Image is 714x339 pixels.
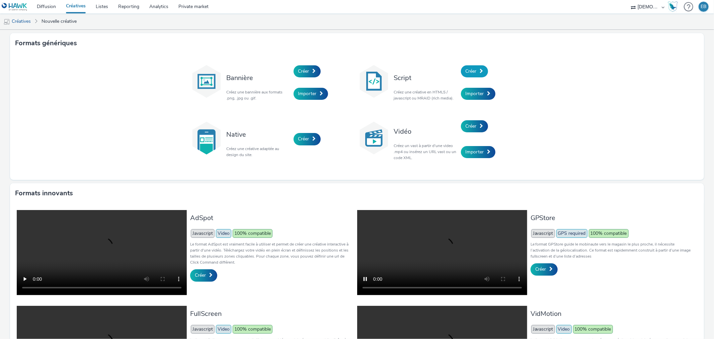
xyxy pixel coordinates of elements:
[394,73,458,82] h3: Script
[38,13,80,29] a: Nouvelle créative
[3,18,10,25] img: mobile
[589,229,629,238] span: 100% compatible
[298,68,309,74] span: Créer
[190,309,353,318] h3: FullScreen
[195,272,206,278] span: Créer
[191,229,215,238] span: Javascript
[227,89,290,101] p: Créez une bannière aux formats .png, .jpg ou .gif.
[2,3,27,11] img: undefined Logo
[466,90,484,97] span: Importer
[191,325,215,334] span: Javascript
[357,65,391,98] img: code.svg
[227,130,290,139] h3: Native
[394,127,458,136] h3: Vidéo
[294,65,321,77] a: Créer
[461,120,488,132] a: Créer
[190,213,353,222] h3: AdSpot
[535,266,546,272] span: Créer
[531,241,694,259] p: Le format GPStore guide le mobinaute vers le magasin le plus proche, il nécessite l’activation de...
[461,65,488,77] a: Créer
[190,269,217,281] a: Créer
[294,133,321,145] a: Créer
[461,88,495,100] a: Importer
[15,188,73,198] h3: Formats innovants
[216,325,231,334] span: Video
[556,325,572,334] span: Video
[216,229,231,238] span: Video
[531,229,555,238] span: Javascript
[394,89,458,101] p: Créez une créative en HTML5 / javascript ou MRAID (rich media).
[573,325,613,334] span: 100% compatible
[701,2,707,12] div: EB
[531,325,555,334] span: Javascript
[227,73,290,82] h3: Bannière
[466,68,477,74] span: Créer
[190,241,353,265] p: Le format AdSpot est vraiment facile à utiliser et permet de créer une créative interactive à par...
[233,229,272,238] span: 100% compatible
[461,146,495,158] a: Importer
[190,121,223,155] img: native.svg
[394,143,458,161] p: Créez un vast à partir d'une video .mp4 ou insérez un URL vast ou un code XML.
[227,146,290,158] p: Créez une créative adaptée au design du site.
[531,309,694,318] h3: VidMotion
[466,123,477,129] span: Créer
[531,263,558,275] a: Créer
[531,213,694,222] h3: GPStore
[298,90,317,97] span: Importer
[190,65,223,98] img: banner.svg
[668,1,678,12] img: Hawk Academy
[556,229,587,238] span: GPS required
[233,325,272,334] span: 100% compatible
[357,121,391,155] img: video.svg
[294,88,328,100] a: Importer
[668,1,681,12] a: Hawk Academy
[466,149,484,155] span: Importer
[298,136,309,142] span: Créer
[15,38,77,48] h3: Formats génériques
